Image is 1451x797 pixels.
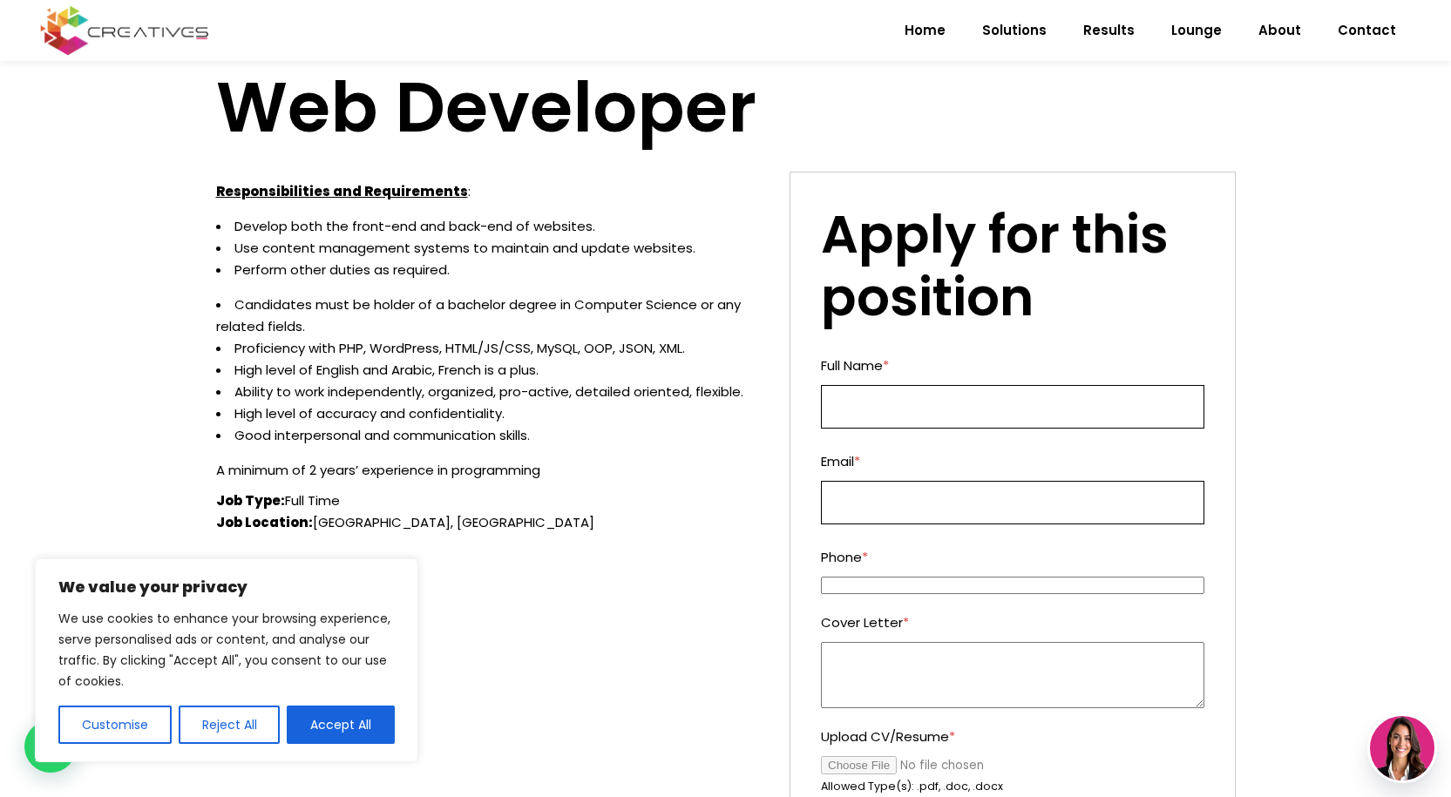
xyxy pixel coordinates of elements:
label: Upload CV/Resume [821,726,1204,747]
a: Home [886,8,964,53]
span: Contact [1338,8,1396,53]
span: [GEOGRAPHIC_DATA] [457,513,594,531]
h2: Apply for this position [821,203,1204,328]
li: High level of accuracy and confidentiality. [216,402,764,424]
span: Solutions [982,8,1047,53]
p: A minimum of 2 years’ experience in programming [216,459,764,481]
a: Solutions [964,8,1065,53]
span: Home [905,8,946,53]
p: We use cookies to enhance your browsing experience, serve personalised ads or content, and analys... [58,608,395,692]
strong: Job Location: [216,513,313,531]
button: Accept All [287,706,395,744]
span: Full Time [285,491,340,510]
span: About [1258,8,1301,53]
span: Lounge [1171,8,1222,53]
a: About [1240,8,1319,53]
a: Lounge [1153,8,1240,53]
li: Good interpersonal and communication skills. [216,424,764,446]
span: [GEOGRAPHIC_DATA] [313,513,457,531]
li: Candidates must be holder of a bachelor degree in Computer Science or any related fields. [216,294,764,337]
button: Reject All [179,706,281,744]
small: Allowed Type(s): .pdf, .doc, .docx [821,779,1003,794]
label: Full Name [821,355,1204,376]
li: Develop both the front-end and back-end of websites. [216,215,764,237]
div: We value your privacy [35,558,418,762]
li: High level of English and Arabic, French is a plus. [216,359,764,381]
li: Proficiency with PHP, WordPress, HTML/JS/CSS, MySQL, OOP, JSON, XML. [216,337,764,359]
label: Cover Letter [821,611,1204,633]
li: Ability to work independently, organized, pro-active, detailed oriented, flexible. [216,381,764,402]
li: Perform other duties as required. [216,259,764,280]
button: Customise [58,706,172,744]
h1: Web Developer [216,65,1236,150]
label: Phone [821,546,1204,568]
span: Results [1083,8,1135,53]
img: agent [1370,716,1434,780]
p: : [216,180,764,202]
img: Creatives [37,3,213,57]
label: Email [821,450,1204,472]
div: WhatsApp contact [24,720,77,773]
u: Responsibilities and Requirements [216,182,468,200]
p: We value your privacy [58,577,395,598]
a: Contact [1319,8,1414,53]
strong: Job Type: [216,491,285,510]
li: Use content management systems to maintain and update websites. [216,237,764,259]
a: Results [1065,8,1153,53]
